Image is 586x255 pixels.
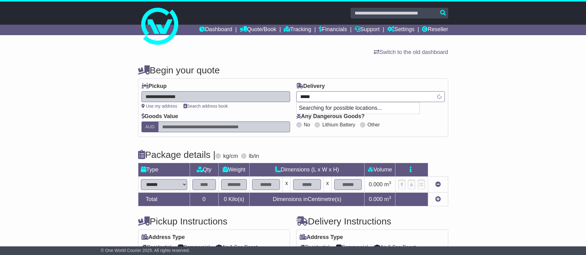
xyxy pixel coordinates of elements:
span: Air & Sea Depot [216,242,258,252]
a: Remove this item [435,181,441,187]
span: Residential [300,242,330,252]
a: Support [355,25,380,35]
h4: Package details | [138,150,216,160]
a: Search address book [183,104,228,109]
label: Pickup [141,83,167,90]
label: Address Type [300,234,343,241]
a: Quote/Book [240,25,276,35]
a: Dashboard [199,25,232,35]
span: © One World Courier 2025. All rights reserved. [101,248,190,253]
a: Financials [319,25,347,35]
td: Type [138,163,190,177]
a: Reseller [422,25,448,35]
span: Air & Sea Depot [374,242,416,252]
a: Use my address [141,104,177,109]
span: Residential [141,242,171,252]
span: 0 [224,196,227,202]
span: m [384,196,391,202]
label: kg/cm [223,153,238,160]
label: Delivery [296,83,325,90]
td: Total [138,193,190,206]
td: x [283,177,291,193]
typeahead: Please provide city [296,91,445,102]
td: x [323,177,331,193]
a: Settings [387,25,415,35]
td: Dimensions in Centimetre(s) [250,193,365,206]
a: Add new item [435,196,441,202]
span: Commercial [336,242,368,252]
h4: Begin your quote [138,65,448,75]
td: Weight [218,163,250,177]
label: lb/in [249,153,259,160]
a: Switch to the old dashboard [374,49,448,55]
td: Qty [190,163,218,177]
sup: 3 [389,195,391,200]
label: Goods Value [141,113,178,120]
span: m [384,181,391,187]
label: AUD [141,121,159,132]
label: Any Dangerous Goods? [296,113,365,120]
p: Searching for possible locations... [297,102,419,114]
td: 0 [190,193,218,206]
a: Tracking [284,25,311,35]
label: No [304,122,310,128]
sup: 3 [389,180,391,185]
span: 0.000 [369,196,383,202]
label: Address Type [141,234,185,241]
span: Commercial [178,242,210,252]
label: Lithium Battery [322,122,355,128]
h4: Delivery Instructions [296,216,448,226]
td: Dimensions (L x W x H) [250,163,365,177]
td: Volume [365,163,395,177]
span: 0.000 [369,181,383,187]
label: Other [368,122,380,128]
h4: Pickup Instructions [138,216,290,226]
td: Kilo(s) [218,193,250,206]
